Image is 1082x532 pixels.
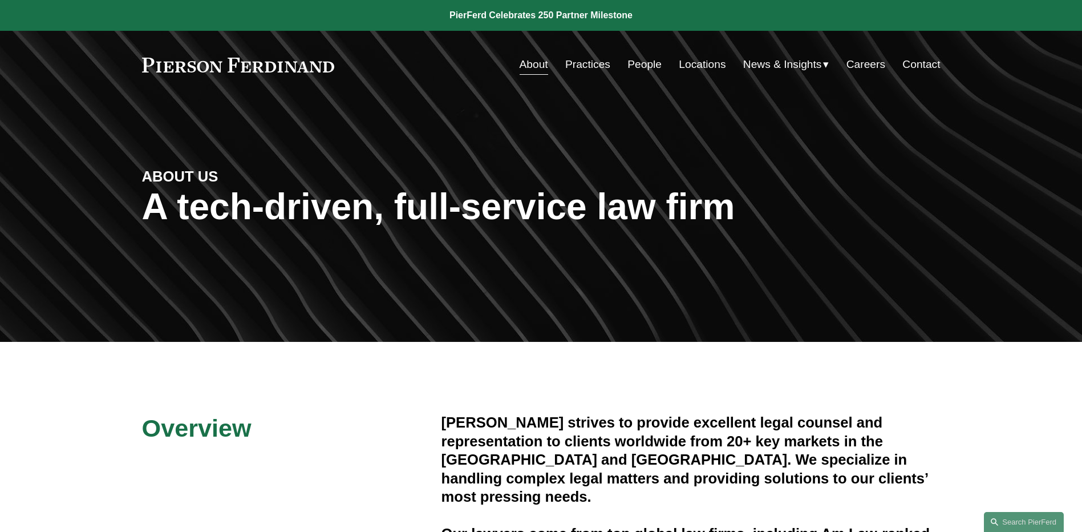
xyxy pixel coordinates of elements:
a: About [520,54,548,75]
a: Contact [902,54,940,75]
h4: [PERSON_NAME] strives to provide excellent legal counsel and representation to clients worldwide ... [441,413,941,506]
h1: A tech-driven, full-service law firm [142,186,941,228]
strong: ABOUT US [142,168,218,184]
a: folder dropdown [743,54,829,75]
a: People [627,54,662,75]
span: News & Insights [743,55,822,75]
a: Search this site [984,512,1064,532]
a: Careers [846,54,885,75]
span: Overview [142,414,252,442]
a: Practices [565,54,610,75]
a: Locations [679,54,726,75]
